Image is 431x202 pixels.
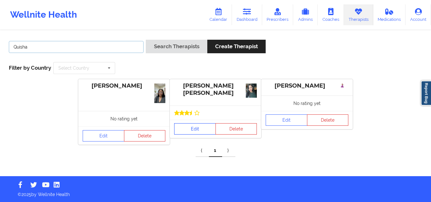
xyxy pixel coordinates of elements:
div: No rating yet [78,111,170,126]
a: Edit [174,123,216,135]
div: No rating yet [261,95,353,111]
div: Select Country [58,66,89,70]
a: Medications [373,4,406,25]
a: Report Bug [421,81,431,106]
a: Account [405,4,431,25]
a: 1 [209,144,222,157]
button: Create Therapist [207,40,266,53]
a: Calendar [205,4,232,25]
img: 12e41da7-3ccd-40ee-9548-2c640ea8b204yyy.png [337,84,348,88]
a: Next item [222,144,235,157]
button: Delete [215,123,257,135]
a: Coaches [318,4,344,25]
button: Delete [124,130,166,141]
button: Search Therapists [146,40,207,53]
a: Admins [293,4,318,25]
button: Delete [307,114,349,126]
a: Therapists [344,4,373,25]
img: f359a5c2-4848-4557-9ab9-82b28a6c59b9Path_Photo.jpg [246,84,257,98]
div: [PERSON_NAME] [266,82,348,89]
a: Previous item [196,144,209,157]
a: Edit [83,130,124,141]
span: Filter by Country [9,65,51,71]
div: Pagination Navigation [196,144,235,157]
input: Search Keywords [9,41,144,53]
a: Edit [266,114,307,126]
a: Dashboard [232,4,262,25]
div: [PERSON_NAME] [PERSON_NAME] [174,82,257,97]
a: Prescribers [262,4,293,25]
div: [PERSON_NAME] [83,82,165,89]
img: b8b9feca-d8bb-4cb8-a90d-90f60d28f6e5_IMG_6073.jpeg [154,84,165,103]
p: © 2025 by Wellnite Health [13,187,418,198]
